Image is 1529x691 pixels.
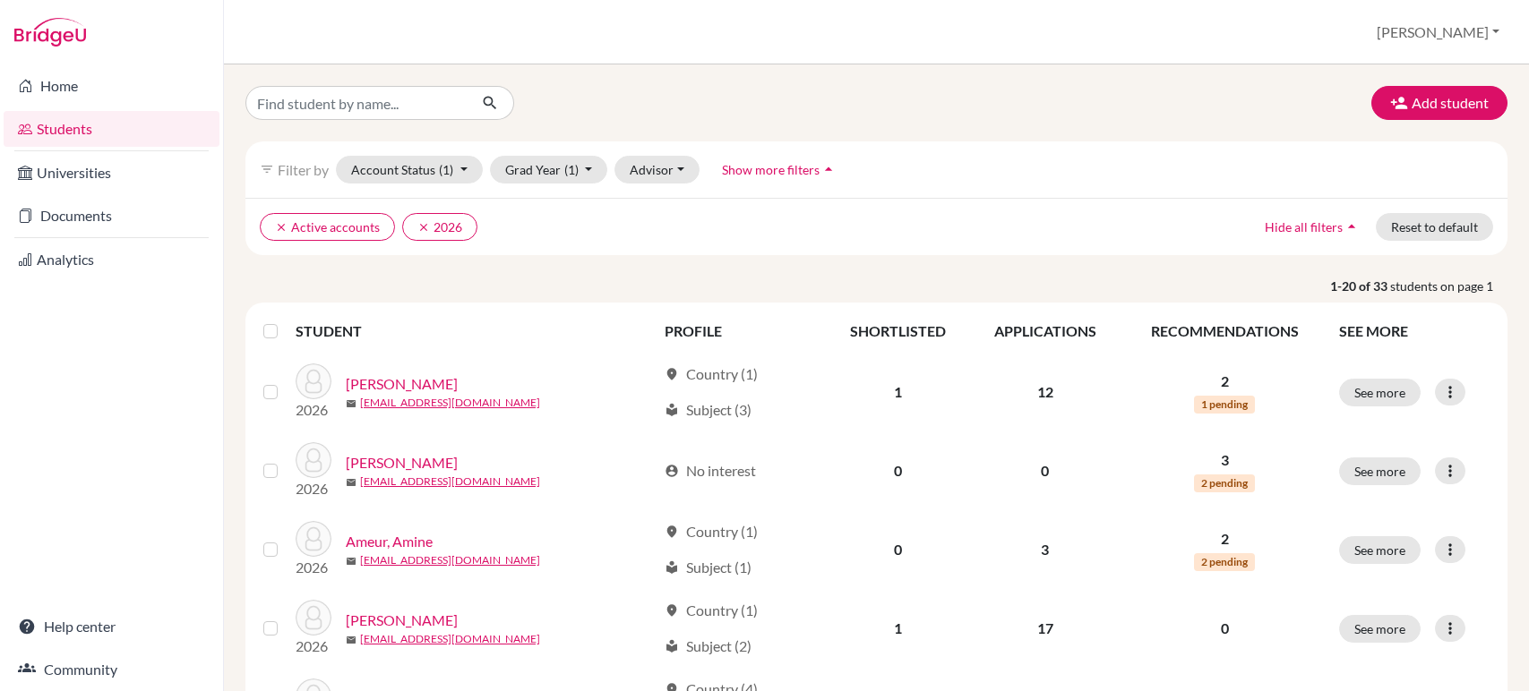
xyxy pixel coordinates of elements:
td: 1 [826,353,969,431]
span: mail [346,635,356,645]
span: location_on [665,603,679,618]
a: Home [4,68,219,104]
a: Community [4,652,219,687]
span: Filter by [278,161,329,178]
span: local_library [665,403,679,417]
span: account_circle [665,464,679,478]
span: mail [346,477,356,488]
a: Ameur, Amine [346,531,433,552]
div: No interest [665,460,756,482]
input: Find student by name... [245,86,468,120]
a: [PERSON_NAME] [346,373,458,395]
span: mail [346,398,356,409]
span: Show more filters [722,162,820,177]
button: See more [1339,379,1421,406]
span: students on page 1 [1390,277,1508,295]
a: [EMAIL_ADDRESS][DOMAIN_NAME] [360,631,540,647]
a: Universities [4,155,219,191]
button: See more [1339,615,1421,643]
a: [EMAIL_ADDRESS][DOMAIN_NAME] [360,552,540,568]
div: Subject (2) [665,636,752,657]
button: Grad Year(1) [490,156,608,183]
td: 12 [969,353,1121,431]
img: Araujo, Grace [296,600,331,636]
p: 2 [1131,371,1318,392]
span: local_library [665,639,679,653]
span: location_on [665,525,679,539]
a: Documents [4,198,219,234]
i: clear [417,221,430,234]
img: Bridge-U [14,18,86,47]
span: Hide all filters [1265,219,1343,235]
a: Analytics [4,242,219,277]
button: [PERSON_NAME] [1369,15,1508,49]
p: 2026 [296,636,331,657]
td: 0 [969,431,1121,510]
button: Advisor [614,156,700,183]
div: Country (1) [665,521,758,542]
button: Account Status(1) [336,156,483,183]
th: STUDENT [296,310,654,353]
td: 3 [969,510,1121,589]
th: PROFILE [654,310,826,353]
th: SEE MORE [1328,310,1500,353]
button: clearActive accounts [260,213,395,241]
div: Country (1) [665,600,758,621]
p: 3 [1131,449,1318,471]
button: Hide all filtersarrow_drop_up [1250,213,1376,241]
div: Subject (3) [665,399,752,421]
p: 2026 [296,399,331,421]
span: mail [346,556,356,567]
a: Help center [4,609,219,644]
img: Ambrose, Evelyn [296,442,331,478]
button: Reset to default [1376,213,1493,241]
i: filter_list [260,162,274,176]
i: arrow_drop_up [1343,218,1361,235]
span: 2 pending [1194,553,1255,571]
a: [PERSON_NAME] [346,452,458,473]
button: See more [1339,457,1421,485]
div: Country (1) [665,363,758,385]
span: location_on [665,367,679,381]
div: Subject (1) [665,557,752,578]
img: Ameur, Amine [296,521,331,557]
i: clear [275,221,288,234]
span: 2 pending [1194,474,1255,492]
span: (1) [564,162,579,177]
i: arrow_drop_up [820,160,838,178]
td: 0 [826,510,969,589]
p: 2026 [296,557,331,578]
p: 0 [1131,618,1318,639]
a: [PERSON_NAME] [346,610,458,631]
td: 17 [969,589,1121,668]
span: local_library [665,560,679,575]
span: 1 pending [1194,396,1255,414]
td: 0 [826,431,969,510]
th: APPLICATIONS [969,310,1121,353]
button: See more [1339,536,1421,564]
button: Show more filtersarrow_drop_up [707,156,853,183]
p: 2 [1131,528,1318,550]
th: RECOMMENDATIONS [1121,310,1328,353]
td: 1 [826,589,969,668]
th: SHORTLISTED [826,310,969,353]
a: [EMAIL_ADDRESS][DOMAIN_NAME] [360,395,540,411]
span: (1) [439,162,453,177]
button: Add student [1371,86,1508,120]
button: clear2026 [402,213,477,241]
a: [EMAIL_ADDRESS][DOMAIN_NAME] [360,473,540,490]
strong: 1-20 of 33 [1330,277,1390,295]
p: 2026 [296,478,331,499]
a: Students [4,111,219,147]
img: Alaoui, Lilia [296,363,331,399]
